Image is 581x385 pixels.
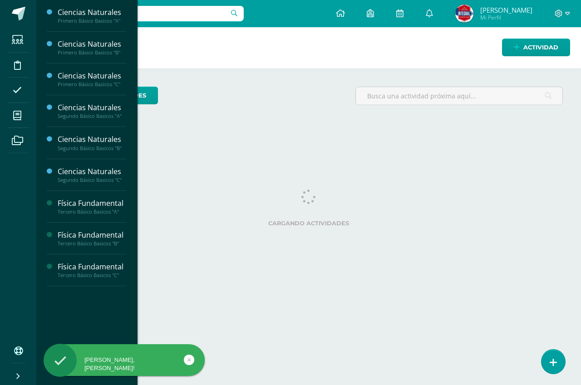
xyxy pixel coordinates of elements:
span: Mi Perfil [480,14,532,21]
a: Física FundamentalTercero Básico Basicos "C" [58,262,127,278]
div: Ciencias Naturales [58,71,127,81]
div: [PERSON_NAME], [PERSON_NAME]! [44,356,205,372]
div: Segundo Básico Basicos "A" [58,113,127,119]
span: Actividad [523,39,558,56]
h1: Actividades [47,27,570,68]
a: Ciencias NaturalesPrimero Básico Basicos "C" [58,71,127,88]
a: Ciencias NaturalesPrimero Básico Basicos "A" [58,7,127,24]
a: Ciencias NaturalesSegundo Básico Basicos "C" [58,166,127,183]
label: Cargando actividades [54,220,563,227]
div: Física Fundamental [58,198,127,209]
div: Física Fundamental [58,230,127,240]
span: [PERSON_NAME] [480,5,532,15]
div: Tercero Básico Basicos "A" [58,209,127,215]
div: Ciencias Naturales [58,7,127,18]
div: Ciencias Naturales [58,39,127,49]
div: Ciencias Naturales [58,134,127,145]
input: Busca un usuario... [42,6,244,21]
div: Ciencias Naturales [58,102,127,113]
div: Ciencias Naturales [58,166,127,177]
img: d976617d5cae59a017fc8fde6d31eccf.png [455,5,473,23]
div: Primero Básico Basicos "C" [58,81,127,88]
div: Primero Básico Basicos "B" [58,49,127,56]
a: Ciencias NaturalesPrimero Básico Basicos "B" [58,39,127,56]
div: Tercero Básico Basicos "B" [58,240,127,247]
a: Ciencias NaturalesSegundo Básico Basicos "B" [58,134,127,151]
a: Física FundamentalTercero Básico Basicos "A" [58,198,127,215]
a: Actividad [502,39,570,56]
a: Ciencias NaturalesSegundo Básico Basicos "A" [58,102,127,119]
div: Segundo Básico Basicos "C" [58,177,127,183]
input: Busca una actividad próxima aquí... [356,87,562,105]
div: Primero Básico Basicos "A" [58,18,127,24]
div: Física Fundamental [58,262,127,272]
a: Física FundamentalTercero Básico Basicos "B" [58,230,127,247]
div: Tercero Básico Basicos "C" [58,272,127,278]
div: Segundo Básico Basicos "B" [58,145,127,151]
